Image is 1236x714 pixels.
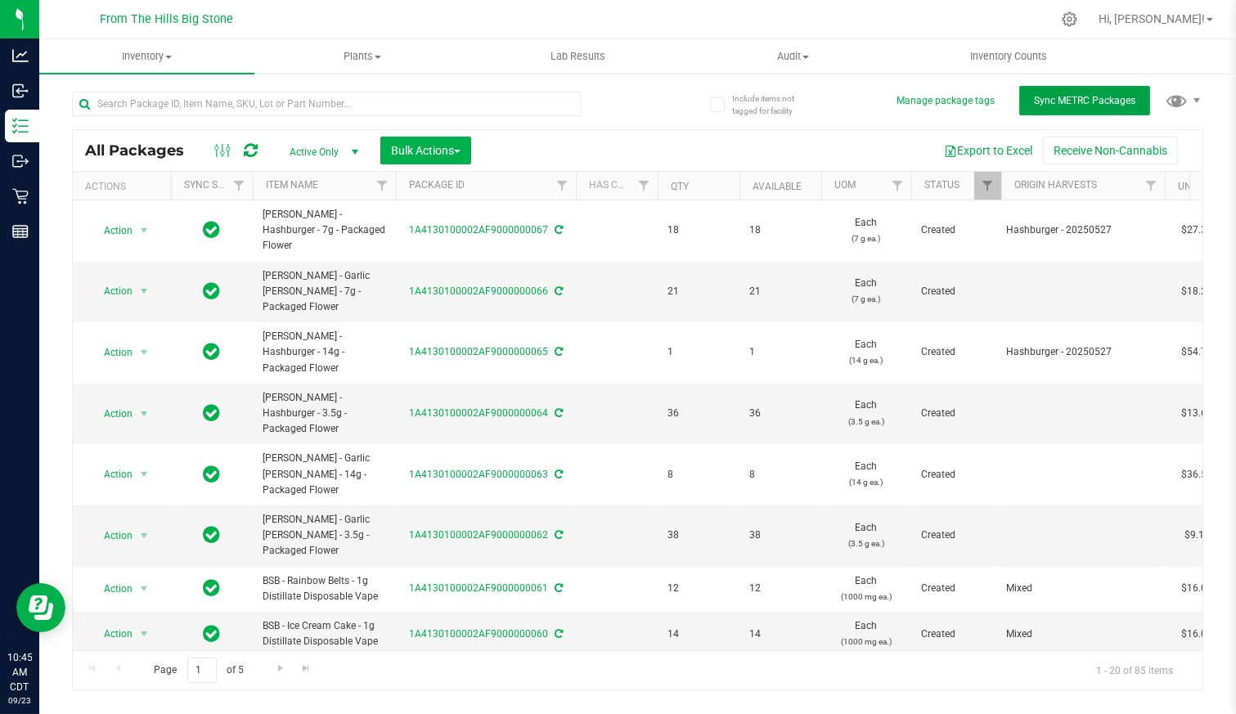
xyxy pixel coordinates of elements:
span: Action [89,341,133,364]
span: Created [921,528,991,543]
a: Available [753,181,802,192]
button: Manage package tags [897,94,995,108]
span: Action [89,622,133,645]
a: Filter [1138,172,1165,200]
span: 12 [749,581,811,596]
span: Each [831,618,901,649]
div: Actions [85,181,164,192]
div: Value 1: Mixed [1007,626,1160,642]
span: Bulk Actions [391,144,461,157]
input: 1 [187,658,217,683]
div: Value 1: Mixed [1007,581,1160,596]
div: Value 1: Hashburger - 20250527 [1007,344,1160,360]
span: In Sync [204,523,221,546]
p: (7 g ea.) [831,231,901,246]
span: 1 [749,344,811,360]
iframe: Resource center [16,583,65,632]
span: Sync from Compliance System [552,628,563,640]
span: Action [89,577,133,600]
span: From The Hills Big Stone [101,12,234,26]
span: 38 [749,528,811,543]
span: Sync METRC Packages [1034,95,1135,106]
span: Each [831,459,901,490]
span: 18 [749,222,811,238]
span: [PERSON_NAME] - Hashburger - 7g - Packaged Flower [263,207,386,254]
span: [PERSON_NAME] - Garlic [PERSON_NAME] - 3.5g - Packaged Flower [263,512,386,559]
span: select [134,402,155,425]
span: Sync from Compliance System [552,407,563,419]
span: 14 [749,626,811,642]
span: Each [831,520,901,551]
p: 10:45 AM CDT [7,650,32,694]
a: Audit [685,39,901,74]
p: (7 g ea.) [831,291,901,307]
a: 1A4130100002AF9000000063 [409,469,548,480]
a: 1A4130100002AF9000000060 [409,628,548,640]
button: Export to Excel [933,137,1043,164]
a: Lab Results [470,39,685,74]
span: Created [921,284,991,299]
a: UOM [834,179,856,191]
span: Inventory Counts [948,49,1069,64]
p: 09/23 [7,694,32,707]
th: Has COA [576,172,658,200]
a: 1A4130100002AF9000000065 [409,346,548,357]
span: Sync from Compliance System [552,529,563,541]
p: (1000 mg ea.) [831,589,901,604]
a: Origin Harvests [1014,179,1097,191]
span: [PERSON_NAME] - Hashburger - 14g - Packaged Flower [263,329,386,376]
span: In Sync [204,340,221,363]
span: In Sync [204,218,221,241]
span: 1 - 20 of 85 items [1083,658,1186,682]
a: 1A4130100002AF9000000066 [409,285,548,297]
a: Status [924,179,960,191]
span: In Sync [204,577,221,599]
inline-svg: Retail [12,188,29,204]
a: Unit Cost [1178,181,1227,192]
a: Sync Status [184,179,247,191]
span: Action [89,219,133,242]
span: select [134,463,155,486]
span: Sync from Compliance System [552,469,563,480]
p: (3.5 g ea.) [831,536,901,551]
span: 8 [667,467,730,483]
span: Each [831,215,901,246]
a: Inventory Counts [901,39,1116,74]
span: 18 [667,222,730,238]
span: Each [831,397,901,429]
span: Include items not tagged for facility [732,92,814,117]
span: Created [921,406,991,421]
span: Created [921,467,991,483]
span: 21 [667,284,730,299]
inline-svg: Analytics [12,47,29,64]
span: 12 [667,581,730,596]
a: 1A4130100002AF9000000067 [409,224,548,236]
a: Plants [254,39,470,74]
span: Created [921,626,991,642]
span: Lab Results [528,49,627,64]
a: 1A4130100002AF9000000061 [409,582,548,594]
span: Created [921,222,991,238]
span: Sync from Compliance System [552,285,563,297]
span: Each [831,573,901,604]
span: In Sync [204,280,221,303]
input: Search Package ID, Item Name, SKU, Lot or Part Number... [72,92,582,116]
span: In Sync [204,622,221,645]
span: Inventory [39,49,254,64]
inline-svg: Reports [12,223,29,240]
span: [PERSON_NAME] - Garlic [PERSON_NAME] - 14g - Packaged Flower [263,451,386,498]
inline-svg: Inbound [12,83,29,99]
p: (1000 mg ea.) [831,634,901,649]
span: 14 [667,626,730,642]
span: [PERSON_NAME] - Garlic [PERSON_NAME] - 7g - Packaged Flower [263,268,386,316]
inline-svg: Outbound [12,153,29,169]
span: All Packages [85,141,200,159]
a: Inventory [39,39,254,74]
span: Action [89,524,133,547]
a: Go to the last page [294,658,318,680]
span: Created [921,581,991,596]
span: Sync from Compliance System [552,346,563,357]
a: Go to the next page [268,658,292,680]
span: 38 [667,528,730,543]
button: Bulk Actions [380,137,471,164]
